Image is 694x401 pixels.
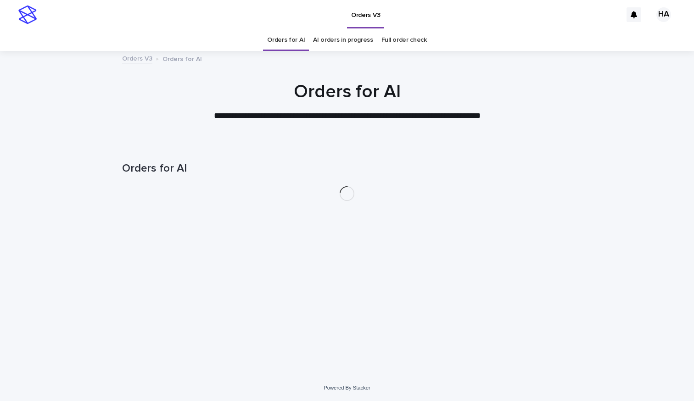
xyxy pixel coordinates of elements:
h1: Orders for AI [122,81,572,103]
p: Orders for AI [162,53,202,63]
a: Orders for AI [267,29,305,51]
a: Orders V3 [122,53,152,63]
a: Powered By Stacker [324,385,370,390]
div: HA [656,7,671,22]
a: Full order check [381,29,427,51]
img: stacker-logo-s-only.png [18,6,37,24]
a: AI orders in progress [313,29,373,51]
h1: Orders for AI [122,162,572,175]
